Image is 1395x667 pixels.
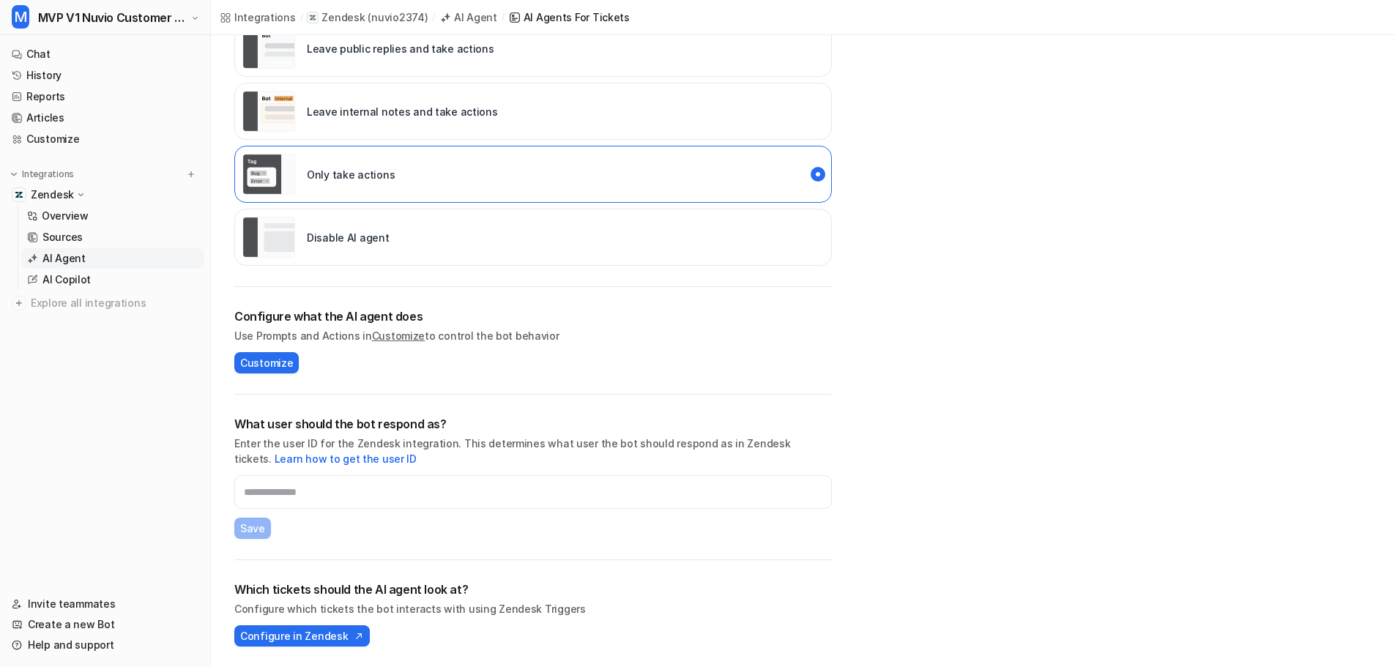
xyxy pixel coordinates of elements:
a: History [6,65,204,86]
div: live::internal_reply [234,83,832,140]
p: Leave public replies and take actions [307,41,494,56]
a: Reports [6,86,204,107]
p: Disable AI agent [307,230,390,245]
p: AI Agent [42,251,86,266]
div: live::disabled [234,146,832,203]
a: Customize [372,329,425,342]
p: Overview [42,209,89,223]
img: Disable AI agent [242,217,295,258]
span: Customize [240,355,293,370]
a: AI Agent [21,248,204,269]
div: Integrations [234,10,296,25]
h2: Which tickets should the AI agent look at? [234,581,832,598]
a: Overview [21,206,204,226]
img: expand menu [9,169,19,179]
span: / [502,11,505,24]
p: Leave internal notes and take actions [307,104,498,119]
span: / [432,11,435,24]
div: live::external_reply [234,20,832,77]
a: AI Agent [439,10,497,25]
p: ( nuvio2374 ) [368,10,428,25]
h2: What user should the bot respond as? [234,415,832,433]
span: Configure in Zendesk [240,628,348,644]
a: Integrations [220,10,296,25]
p: AI Copilot [42,272,91,287]
a: Customize [6,129,204,149]
a: Zendesk(nuvio2374) [307,10,428,25]
p: Enter the user ID for the Zendesk integration. This determines what user the bot should respond a... [234,436,832,466]
a: Create a new Bot [6,614,204,635]
img: Leave internal notes and take actions [242,91,295,132]
img: Leave public replies and take actions [242,28,295,69]
span: Explore all integrations [31,291,198,315]
p: Only take actions [307,167,395,182]
button: Integrations [6,167,78,182]
div: AI Agents for tickets [524,10,630,25]
h2: Configure what the AI agent does [234,308,832,325]
span: Save [240,521,265,536]
a: Learn how to get the user ID [275,452,417,465]
span: M [12,5,29,29]
span: MVP V1 Nuvio Customer Service Bot [38,7,187,28]
a: Articles [6,108,204,128]
img: Zendesk [15,190,23,199]
p: Use Prompts and Actions in to control the bot behavior [234,328,832,343]
a: Invite teammates [6,594,204,614]
p: Zendesk [321,10,365,25]
a: AI Agents for tickets [509,10,630,25]
button: Save [234,518,271,539]
button: Customize [234,352,299,373]
a: Sources [21,227,204,247]
button: Configure in Zendesk [234,625,370,646]
div: AI Agent [454,10,497,25]
span: / [300,11,303,24]
p: Configure which tickets the bot interacts with using Zendesk Triggers [234,601,832,616]
img: Only take actions [242,154,295,195]
a: Help and support [6,635,204,655]
div: paused::disabled [234,209,832,266]
a: Chat [6,44,204,64]
p: Zendesk [31,187,74,202]
p: Sources [42,230,83,245]
img: explore all integrations [12,296,26,310]
p: Integrations [22,168,74,180]
a: AI Copilot [21,269,204,290]
img: menu_add.svg [186,169,196,179]
a: Explore all integrations [6,293,204,313]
